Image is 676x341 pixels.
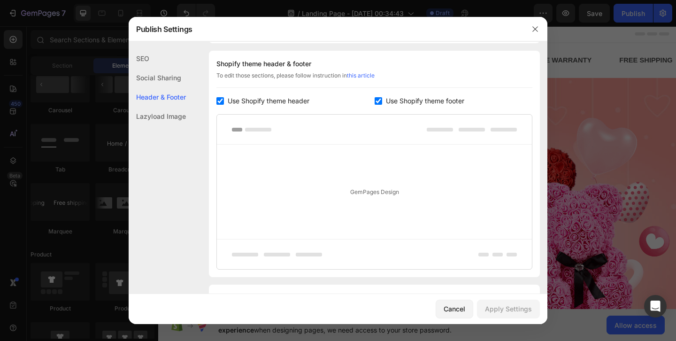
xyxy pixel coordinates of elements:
[644,295,667,318] div: Open Intercom Messenger
[477,300,540,318] button: Apply Settings
[129,87,186,107] div: Header & Footer
[129,107,186,126] div: Lazyload Image
[216,71,532,88] div: To edit those sections, please follow instruction in
[0,31,61,46] div: FREE SHIPPING
[129,17,523,41] div: Publish Settings
[8,113,273,130] p: ROSE TEDDY BEAR
[8,132,273,254] p: Valentine’s Day
[444,304,465,314] div: Cancel
[129,49,186,68] div: SEO
[217,145,532,239] div: GemPages Design
[347,72,375,79] a: this article
[216,292,532,303] div: Lazyload Image
[216,58,532,70] div: Shopify theme header & footer
[436,300,473,318] button: Cancel
[8,263,273,283] p: UP TO 50% ON PERFECT GIFT
[500,31,561,46] div: FREE SHIPPING
[485,304,532,314] div: Apply Settings
[386,95,464,107] span: Use Shopify theme footer
[228,95,309,107] span: Use Shopify theme header
[129,68,186,87] div: Social Sharing
[102,307,180,332] a: Get It Now
[389,31,472,46] div: LIFE TIME WARRANTY
[252,31,361,46] div: LIMITED TIME 50% OFF SALE
[89,31,224,46] div: 30 DAYS MONEY BACK GUARANTEE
